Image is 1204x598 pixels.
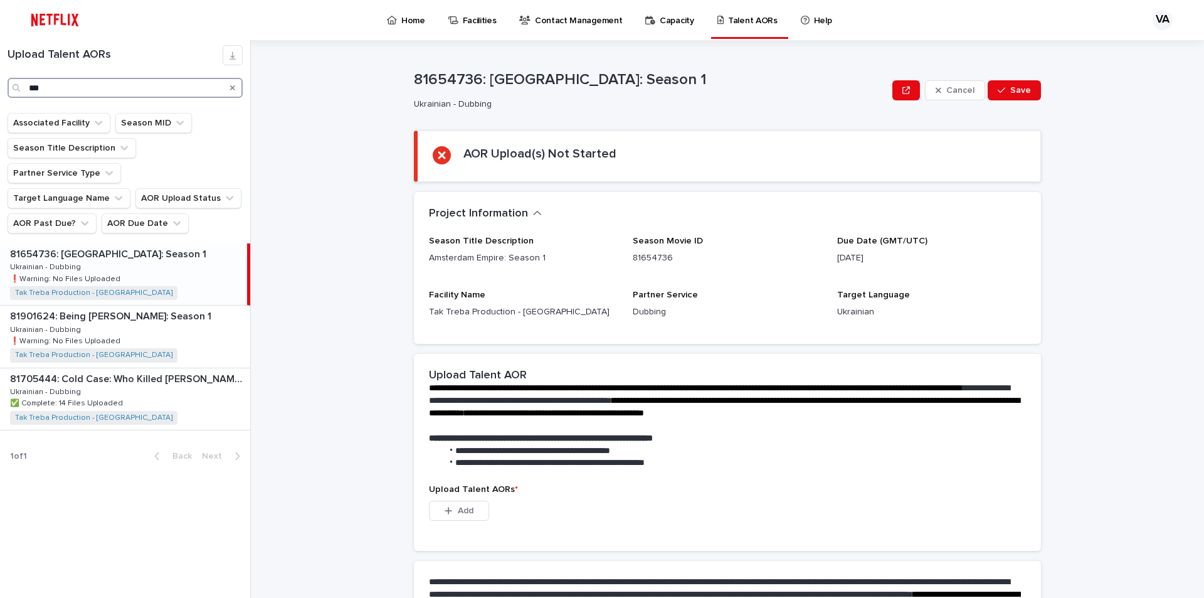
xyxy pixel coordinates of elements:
span: Cancel [946,86,974,95]
span: Save [1010,86,1031,95]
button: Next [197,451,250,462]
span: Season Movie ID [633,237,703,245]
h2: Upload Talent AOR [429,369,527,383]
input: Search [8,78,243,98]
p: 81654736 [633,252,821,265]
span: Season Title Description [429,237,534,245]
button: Partner Service Type [8,163,121,183]
p: ✅ Complete: 14 Files Uploaded [10,397,125,408]
img: ifQbXi3ZQGMSEF7WDB7W [25,8,85,33]
button: Add [429,501,489,521]
p: 81705444: Cold Case: Who Killed JonBenét Ramsey: Season 1 [10,371,248,385]
button: Project Information [429,207,542,221]
button: Associated Facility [8,113,110,133]
p: [DATE] [837,252,1026,265]
button: Cancel [925,80,985,100]
p: Ukrainian - Dubbing [414,99,882,110]
button: AOR Past Due? [8,213,97,233]
p: 81654736: [GEOGRAPHIC_DATA]: Season 1 [10,246,209,260]
span: Add [458,506,473,515]
p: ❗️Warning: No Files Uploaded [10,272,123,284]
span: Back [165,452,192,461]
span: Facility Name [429,291,485,299]
button: Season MID [115,113,192,133]
h1: Upload Talent AORs [8,48,223,62]
span: Target Language [837,291,910,299]
p: Ukrainian - Dubbing [10,385,83,397]
p: Tak Treba Production - [GEOGRAPHIC_DATA] [429,306,618,319]
a: Tak Treba Production - [GEOGRAPHIC_DATA] [15,414,172,422]
button: Target Language Name [8,188,130,208]
h2: AOR Upload(s) Not Started [463,146,616,161]
button: Save [988,80,1041,100]
p: Ukrainian - Dubbing [10,260,83,272]
button: Back [144,451,197,462]
p: Dubbing [633,306,821,319]
p: ❗️Warning: No Files Uploaded [10,334,123,346]
p: 81654736: [GEOGRAPHIC_DATA]: Season 1 [414,71,887,89]
button: Season Title Description [8,138,136,158]
span: Partner Service [633,291,698,299]
span: Due Date (GMT/UTC) [837,237,927,245]
span: Next [202,452,230,461]
a: Tak Treba Production - [GEOGRAPHIC_DATA] [15,289,172,297]
button: AOR Upload Status [135,188,241,208]
p: Ukrainian [837,306,1026,319]
p: Ukrainian - Dubbing [10,323,83,334]
h2: Project Information [429,207,528,221]
span: Upload Talent AORs [429,485,518,494]
div: VA [1153,10,1173,30]
p: 81901624: Being [PERSON_NAME]: Season 1 [10,308,214,323]
a: Tak Treba Production - [GEOGRAPHIC_DATA] [15,351,172,360]
button: AOR Due Date [102,213,189,233]
p: Amsterdam Empire: Season 1 [429,252,618,265]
